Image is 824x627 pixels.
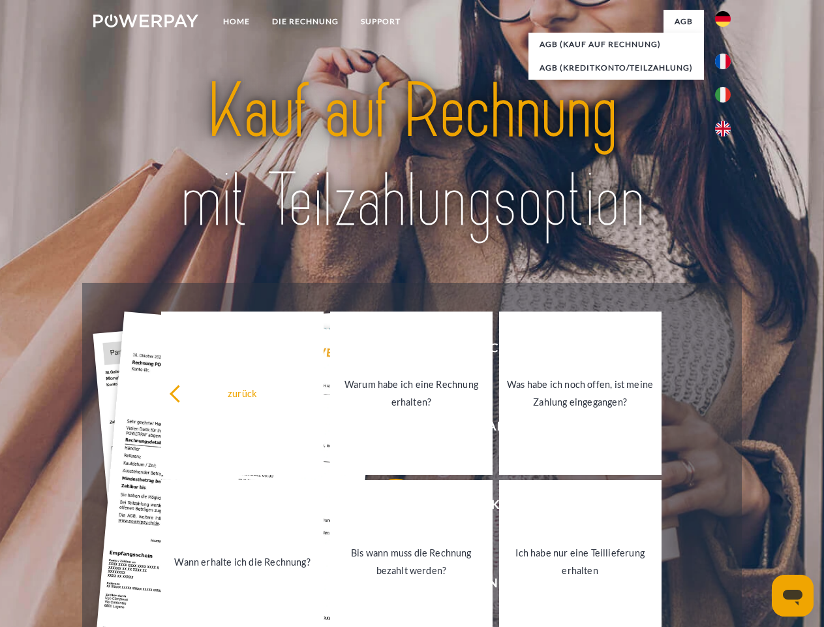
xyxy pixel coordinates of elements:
div: Was habe ich noch offen, ist meine Zahlung eingegangen? [507,376,654,411]
div: Bis wann muss die Rechnung bezahlt werden? [338,544,485,579]
iframe: Schaltfläche zum Öffnen des Messaging-Fensters [772,575,814,617]
img: title-powerpay_de.svg [125,63,699,250]
a: AGB (Kreditkonto/Teilzahlung) [528,56,704,80]
img: fr [715,54,731,69]
div: Ich habe nur eine Teillieferung erhalten [507,544,654,579]
img: de [715,11,731,27]
a: DIE RECHNUNG [261,10,350,33]
div: Wann erhalte ich die Rechnung? [169,553,316,570]
a: SUPPORT [350,10,412,33]
a: Home [212,10,261,33]
div: Warum habe ich eine Rechnung erhalten? [338,376,485,411]
img: it [715,87,731,103]
a: AGB (Kauf auf Rechnung) [528,33,704,56]
a: agb [664,10,704,33]
img: logo-powerpay-white.svg [93,14,198,27]
img: en [715,121,731,137]
a: Was habe ich noch offen, ist meine Zahlung eingegangen? [499,312,662,475]
div: zurück [169,384,316,402]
